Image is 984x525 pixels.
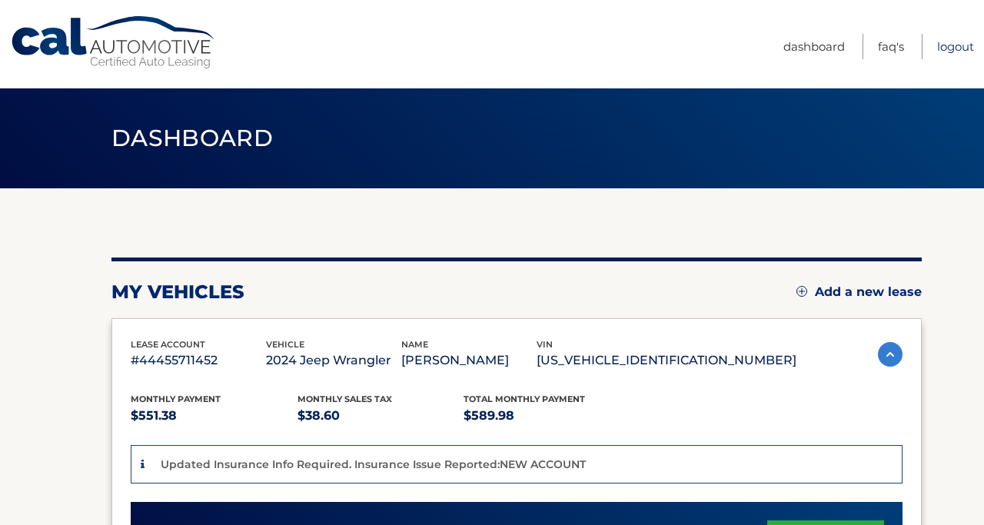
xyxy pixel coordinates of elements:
[266,350,401,371] p: 2024 Jeep Wrangler
[401,339,428,350] span: name
[131,350,266,371] p: #44455711452
[796,286,807,297] img: add.svg
[537,339,553,350] span: vin
[537,350,796,371] p: [US_VEHICLE_IDENTIFICATION_NUMBER]
[298,394,392,404] span: Monthly sales Tax
[464,394,585,404] span: Total Monthly Payment
[796,284,922,300] a: Add a new lease
[10,15,218,70] a: Cal Automotive
[937,34,974,59] a: Logout
[464,405,630,427] p: $589.98
[298,405,464,427] p: $38.60
[131,339,205,350] span: lease account
[401,350,537,371] p: [PERSON_NAME]
[266,339,304,350] span: vehicle
[131,394,221,404] span: Monthly Payment
[111,281,244,304] h2: my vehicles
[878,34,904,59] a: FAQ's
[878,342,903,367] img: accordion-active.svg
[783,34,845,59] a: Dashboard
[111,124,273,152] span: Dashboard
[161,457,586,471] p: Updated Insurance Info Required. Insurance Issue Reported:NEW ACCOUNT
[131,405,298,427] p: $551.38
